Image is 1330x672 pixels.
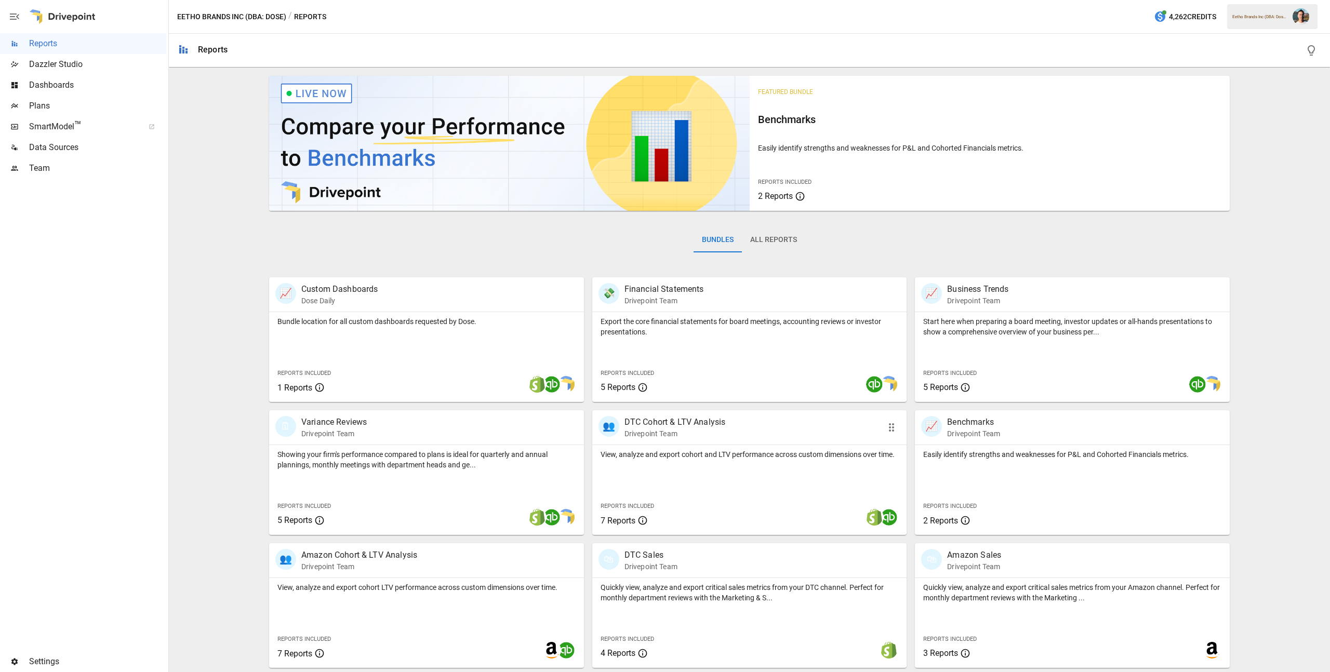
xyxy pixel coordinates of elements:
img: shopify [881,642,897,658]
img: quickbooks [866,376,883,393]
span: Reports Included [277,503,331,509]
span: Team [29,162,166,174]
span: 5 Reports [277,515,312,525]
span: 2 Reports [923,516,958,526]
span: Reports Included [277,370,331,377]
span: 1 Reports [277,383,312,393]
p: Drivepoint Team [624,295,704,306]
div: 📈 [921,283,942,304]
div: 🛍 [598,549,619,570]
button: All Reports [742,227,805,252]
p: Dose Daily [301,295,378,306]
span: 4,262 Credits [1169,10,1216,23]
p: Custom Dashboards [301,283,378,295]
span: Reports Included [923,503,977,509]
div: 👥 [275,549,296,570]
img: smart model [881,376,897,393]
span: 5 Reports [923,382,958,392]
span: 7 Reports [601,516,635,526]
p: Financial Statements [624,283,704,295]
img: quickbooks [543,376,560,393]
p: Easily identify strengths and weaknesses for P&L and Cohorted Financials metrics. [923,449,1221,460]
p: DTC Cohort & LTV Analysis [624,416,726,428]
p: DTC Sales [624,549,677,561]
img: quickbooks [1189,376,1206,393]
span: SmartModel [29,120,137,133]
span: Dazzler Studio [29,58,166,71]
p: Variance Reviews [301,416,367,428]
span: 7 Reports [277,649,312,658]
img: quickbooks [881,509,897,526]
span: 4 Reports [601,648,635,658]
p: Export the core financial statements for board meetings, accounting reviews or investor presentat... [601,316,899,337]
span: Reports Included [277,636,331,642]
span: Plans [29,100,166,112]
span: Reports Included [601,370,654,377]
button: Bundles [694,227,742,252]
p: Amazon Sales [947,549,1001,561]
span: Data Sources [29,141,166,154]
span: Reports Included [923,636,977,642]
p: Drivepoint Team [947,561,1001,572]
p: Drivepoint Team [301,561,417,572]
div: / [288,10,292,23]
button: Eetho Brands Inc (DBA: Dose) [177,10,286,23]
img: smart model [1204,376,1220,393]
span: Reports Included [758,179,812,185]
p: Benchmarks [947,416,1000,428]
img: shopify [866,509,883,526]
span: Reports [29,37,166,50]
p: View, analyze and export cohort LTV performance across custom dimensions over time. [277,582,576,593]
span: Featured Bundle [758,88,813,96]
div: Eetho Brands Inc (DBA: Dose) [1232,15,1286,19]
img: smart model [558,509,575,526]
div: 💸 [598,283,619,304]
p: Drivepoint Team [624,561,677,572]
div: 🗓 [275,416,296,437]
span: 5 Reports [601,382,635,392]
button: 4,262Credits [1150,7,1220,26]
span: 2 Reports [758,191,793,201]
p: Amazon Cohort & LTV Analysis [301,549,417,561]
p: Business Trends [947,283,1008,295]
div: 🛍 [921,549,942,570]
span: 3 Reports [923,648,958,658]
span: ™ [74,119,82,132]
img: amazon [543,642,560,658]
img: smart model [558,376,575,393]
img: amazon [1204,642,1220,658]
div: Reports [198,45,228,55]
div: 📈 [921,416,942,437]
h6: Benchmarks [758,111,1222,128]
p: Drivepoint Team [947,428,1000,439]
p: Drivepoint Team [947,295,1008,306]
div: 📈 [275,283,296,304]
span: Dashboards [29,79,166,91]
p: Bundle location for all custom dashboards requested by Dose. [277,316,576,327]
p: Drivepoint Team [301,428,367,439]
div: 👥 [598,416,619,437]
img: shopify [529,509,546,526]
span: Reports Included [923,370,977,377]
p: View, analyze and export cohort and LTV performance across custom dimensions over time. [601,449,899,460]
span: Reports Included [601,503,654,509]
p: Start here when preparing a board meeting, investor updates or all-hands presentations to show a ... [923,316,1221,337]
img: video thumbnail [269,76,750,211]
p: Quickly view, analyze and export critical sales metrics from your Amazon channel. Perfect for mon... [923,582,1221,603]
span: Settings [29,655,166,668]
span: Reports Included [601,636,654,642]
img: quickbooks [558,642,575,658]
img: quickbooks [543,509,560,526]
img: shopify [529,376,546,393]
p: Drivepoint Team [624,428,726,439]
p: Showing your firm's performance compared to plans is ideal for quarterly and annual plannings, mo... [277,449,576,470]
p: Quickly view, analyze and export critical sales metrics from your DTC channel. Perfect for monthl... [601,582,899,603]
p: Easily identify strengths and weaknesses for P&L and Cohorted Financials metrics. [758,143,1222,153]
